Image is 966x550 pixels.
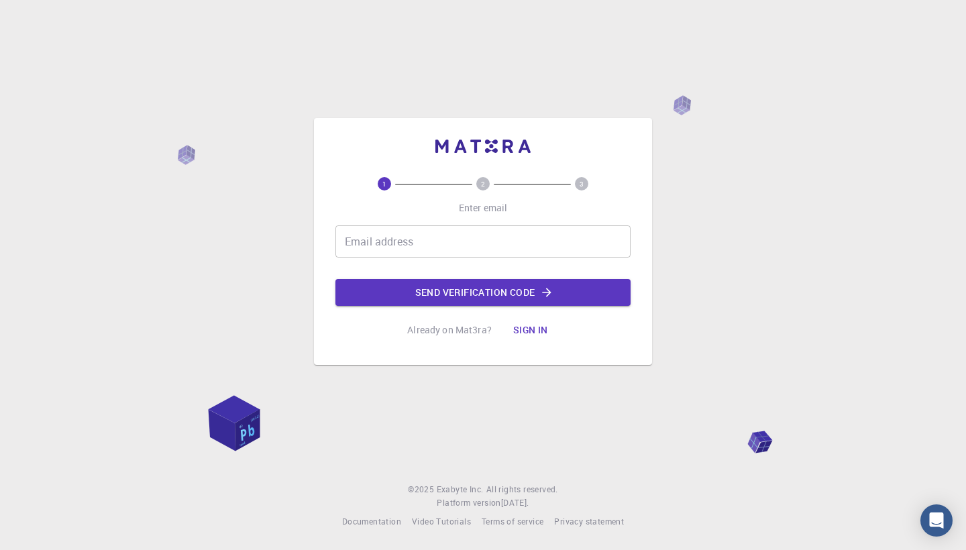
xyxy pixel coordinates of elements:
[437,484,484,494] span: Exabyte Inc.
[481,179,485,188] text: 2
[920,504,953,537] div: Open Intercom Messenger
[459,201,508,215] p: Enter email
[408,483,436,496] span: © 2025
[486,483,558,496] span: All rights reserved.
[412,516,471,527] span: Video Tutorials
[501,496,529,510] a: [DATE].
[382,179,386,188] text: 1
[407,323,492,337] p: Already on Mat3ra?
[335,279,631,306] button: Send verification code
[342,516,401,527] span: Documentation
[482,516,543,527] span: Terms of service
[342,515,401,529] a: Documentation
[437,483,484,496] a: Exabyte Inc.
[482,515,543,529] a: Terms of service
[501,497,529,508] span: [DATE] .
[580,179,584,188] text: 3
[554,516,624,527] span: Privacy statement
[502,317,559,343] button: Sign in
[437,496,500,510] span: Platform version
[412,515,471,529] a: Video Tutorials
[554,515,624,529] a: Privacy statement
